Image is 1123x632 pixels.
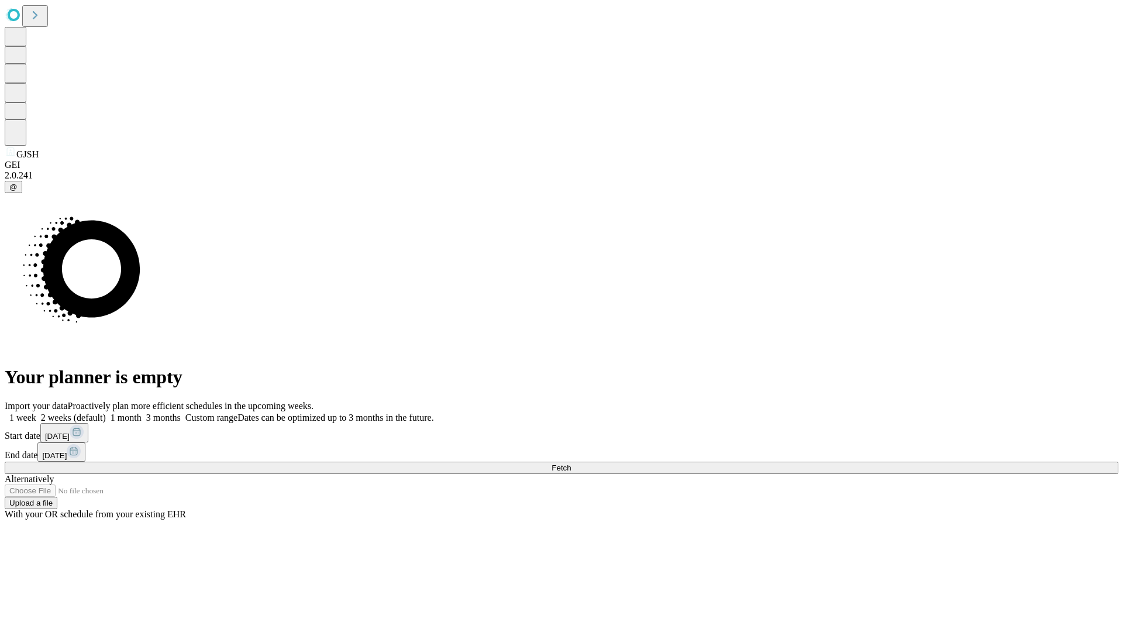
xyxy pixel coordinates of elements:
span: Dates can be optimized up to 3 months in the future. [237,413,433,423]
span: Import your data [5,401,68,411]
div: 2.0.241 [5,170,1118,181]
button: [DATE] [40,423,88,442]
h1: Your planner is empty [5,366,1118,388]
button: @ [5,181,22,193]
span: [DATE] [42,451,67,460]
span: Proactively plan more efficient schedules in the upcoming weeks. [68,401,314,411]
span: Custom range [185,413,237,423]
button: [DATE] [37,442,85,462]
span: Alternatively [5,474,54,484]
div: Start date [5,423,1118,442]
span: 3 months [146,413,181,423]
button: Fetch [5,462,1118,474]
div: GEI [5,160,1118,170]
span: 1 month [111,413,142,423]
span: GJSH [16,149,39,159]
span: [DATE] [45,432,70,441]
button: Upload a file [5,497,57,509]
span: With your OR schedule from your existing EHR [5,509,186,519]
span: 1 week [9,413,36,423]
span: 2 weeks (default) [41,413,106,423]
span: @ [9,183,18,191]
span: Fetch [552,463,571,472]
div: End date [5,442,1118,462]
